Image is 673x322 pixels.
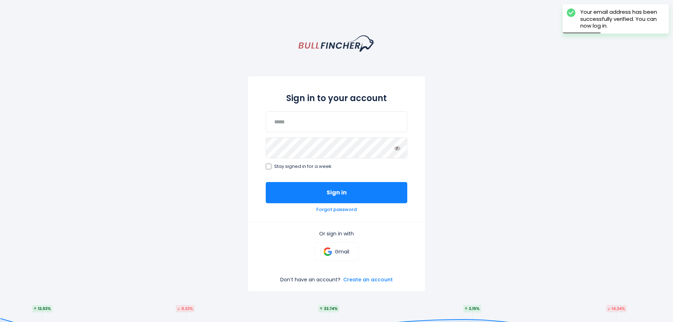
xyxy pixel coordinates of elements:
h2: Sign in to your account [266,92,407,104]
a: Create an account [343,276,393,283]
button: Sign in [266,182,407,203]
p: Or sign in with [266,230,407,237]
p: Don’t have an account? [280,276,340,283]
p: Gmail [335,248,349,255]
a: homepage [299,35,375,52]
span: Stay signed in for a week [274,164,332,170]
input: Stay signed in for a week [266,164,271,169]
a: Gmail [315,242,358,261]
div: Your email address has been successfully verified. You can now log in. [580,8,665,29]
a: Forgot password [316,207,357,213]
